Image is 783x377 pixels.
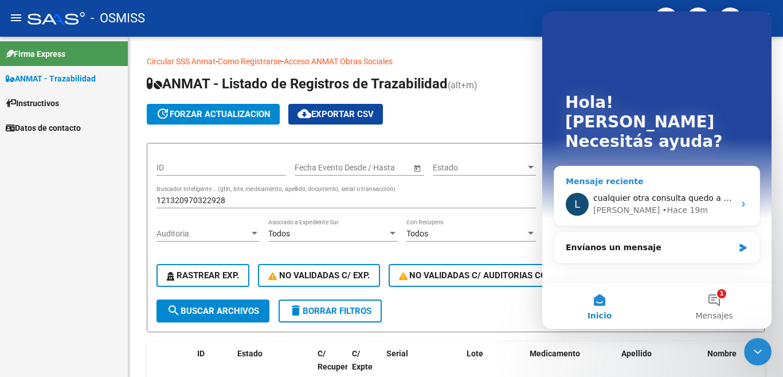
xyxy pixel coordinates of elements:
[6,72,96,85] span: ANMAT - Trazabilidad
[352,349,373,371] span: C/ Expte
[167,304,181,317] mat-icon: search
[258,264,380,287] button: No Validadas c/ Exp.
[448,80,477,91] span: (alt+m)
[147,55,765,68] p: - -
[268,229,290,238] span: Todos
[297,107,311,121] mat-icon: cloud_download
[411,162,423,174] button: Open calendar
[156,264,249,287] button: Rastrear Exp.
[6,97,59,110] span: Instructivos
[268,270,370,281] span: No Validadas c/ Exp.
[289,304,303,317] mat-icon: delete
[406,229,428,238] span: Todos
[389,264,569,287] button: No Validadas c/ Auditorias Conf.
[197,349,205,358] span: ID
[279,300,382,322] button: Borrar Filtros
[156,107,170,121] mat-icon: update
[147,104,280,125] button: forzar actualizacion
[167,270,239,281] span: Rastrear Exp.
[393,57,493,66] a: Documentacion trazabilidad
[297,109,374,119] span: Exportar CSV
[399,270,559,281] span: No Validadas c/ Auditorias Conf.
[318,349,353,371] span: C/ Recupero
[744,338,772,366] iframe: Intercom live chat
[237,349,263,358] span: Estado
[6,48,65,60] span: Firma Express
[621,349,652,358] span: Apellido
[530,349,580,358] span: Medicamento
[167,306,259,316] span: Buscar Archivos
[91,6,145,31] span: - OSMISS
[156,109,271,119] span: forzar actualizacion
[9,11,23,25] mat-icon: menu
[707,349,737,358] span: Nombre
[433,163,526,173] span: Estado
[340,163,396,173] input: End date
[295,163,330,173] input: Start date
[288,104,383,125] button: Exportar CSV
[156,300,269,322] button: Buscar Archivos
[467,349,483,358] span: Lote
[542,11,772,329] iframe: Intercom live chat
[156,229,249,239] span: Auditoria
[289,306,371,316] span: Borrar Filtros
[284,57,393,66] a: Acceso ANMAT Obras Sociales
[147,57,216,66] a: Circular SSS Anmat
[386,349,408,358] span: Serial
[147,76,448,92] span: ANMAT - Listado de Registros de Trazabilidad
[6,122,81,134] span: Datos de contacto
[218,57,281,66] a: Como Registrarse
